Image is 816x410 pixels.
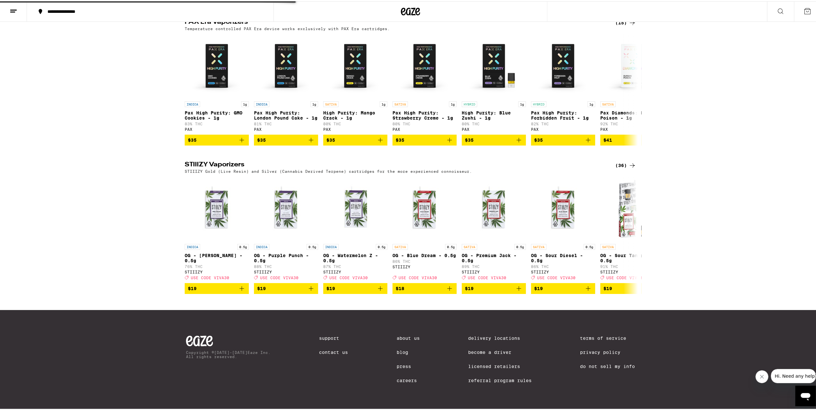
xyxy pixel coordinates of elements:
[185,263,249,267] p: 76% THC
[462,33,526,133] a: Open page for High Purity: Blue Zushi - 1g from PAX
[254,175,318,239] img: STIIIZY - OG - Purple Punch - 0.5g
[392,243,408,248] p: SATIVA
[531,175,595,239] img: STIIIZY - OG - Sour Diesel - 0.5g
[323,100,339,106] p: SATIVA
[323,121,387,125] p: 80% THC
[600,282,664,293] button: Add to bag
[396,136,404,141] span: $35
[186,349,271,357] p: Copyright © [DATE]-[DATE] Eaze Inc. All rights reserved.
[462,133,526,144] button: Add to bag
[468,334,532,339] a: Delivery Locations
[600,243,616,248] p: SATIVA
[185,18,605,25] h2: PAX Era Vaporizers
[514,243,526,248] p: 0.5g
[185,33,249,133] a: Open page for Pax High Purity: GMO Cookies - 1g from PAX
[580,334,635,339] a: Terms of Service
[531,282,595,293] button: Add to bag
[188,285,197,290] span: $19
[531,126,595,130] div: PAX
[329,274,368,279] span: USE CODE VIVA30
[185,100,200,106] p: INDICA
[254,175,318,282] a: Open page for OG - Purple Punch - 0.5g from STIIIZY
[323,243,339,248] p: INDICA
[191,274,229,279] span: USE CODE VIVA30
[462,243,477,248] p: SATIVA
[399,274,437,279] span: USE CODE VIVA30
[462,33,526,97] img: PAX - High Purity: Blue Zushi - 1g
[468,274,506,279] span: USE CODE VIVA30
[468,363,532,368] a: Licensed Retailers
[185,25,390,29] p: Temperature controlled PAX Era device works exclusively with PAX Era cartridges.
[603,136,612,141] span: $41
[188,136,197,141] span: $35
[323,282,387,293] button: Add to bag
[185,175,249,282] a: Open page for OG - King Louis XIII - 0.5g from STIIIZY
[326,136,335,141] span: $35
[254,100,269,106] p: INDICA
[392,133,457,144] button: Add to bag
[185,121,249,125] p: 83% THC
[254,252,318,262] p: OG - Purple Punch - 0.5g
[795,384,816,405] iframe: Button to launch messaging window
[584,243,595,248] p: 0.5g
[615,18,636,25] div: (15)
[4,4,46,10] span: Hi. Need any help?
[380,100,387,106] p: 1g
[254,269,318,273] div: STIIIZY
[600,252,664,262] p: OG - Sour Tangie - 0.5g
[185,160,605,168] h2: STIIIZY Vaporizers
[326,285,335,290] span: $19
[254,109,318,119] p: Pax High Purity: London Pound Cake - 1g
[185,109,249,119] p: Pax High Purity: GMO Cookies - 1g
[449,100,457,106] p: 1g
[260,274,299,279] span: USE CODE VIVA30
[323,175,387,239] img: STIIIZY - OG - Watermelon Z - 0.5g
[465,285,474,290] span: $19
[580,363,635,368] a: Do Not Sell My Info
[254,282,318,293] button: Add to bag
[462,263,526,267] p: 89% THC
[185,243,200,248] p: INDICA
[531,33,595,133] a: Open page for Pax High Purity: Forbidden Fruit - 1g from PAX
[462,121,526,125] p: 80% THC
[397,363,420,368] a: Press
[462,126,526,130] div: PAX
[397,377,420,382] a: Careers
[392,258,457,262] p: 86% THC
[319,334,348,339] a: Support
[323,263,387,267] p: 87% THC
[603,285,612,290] span: $19
[600,100,616,106] p: SATIVA
[531,269,595,273] div: STIIIZY
[392,282,457,293] button: Add to bag
[323,126,387,130] div: PAX
[392,175,457,282] a: Open page for OG - Blue Dream - 0.5g from STIIIZY
[465,136,474,141] span: $35
[392,252,457,257] p: OG - Blue Dream - 0.5g
[600,269,664,273] div: STIIIZY
[254,263,318,267] p: 88% THC
[462,175,526,282] a: Open page for OG - Premium Jack - 0.5g from STIIIZY
[323,269,387,273] div: STIIIZY
[600,133,664,144] button: Add to bag
[600,126,664,130] div: PAX
[462,109,526,119] p: High Purity: Blue Zushi - 1g
[185,282,249,293] button: Add to bag
[531,33,595,97] img: PAX - Pax High Purity: Forbidden Fruit - 1g
[615,160,636,168] a: (36)
[307,243,318,248] p: 0.5g
[241,100,249,106] p: 1g
[600,175,664,239] img: STIIIZY - OG - Sour Tangie - 0.5g
[319,348,348,354] a: Contact Us
[310,100,318,106] p: 1g
[254,33,318,133] a: Open page for Pax High Purity: London Pound Cake - 1g from PAX
[254,126,318,130] div: PAX
[254,243,269,248] p: INDICA
[755,369,768,382] iframe: Close message
[462,269,526,273] div: STIIIZY
[531,109,595,119] p: Pax High Purity: Forbidden Fruit - 1g
[531,263,595,267] p: 86% THC
[376,243,387,248] p: 0.5g
[185,175,249,239] img: STIIIZY - OG - King Louis XIII - 0.5g
[468,348,532,354] a: Become a Driver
